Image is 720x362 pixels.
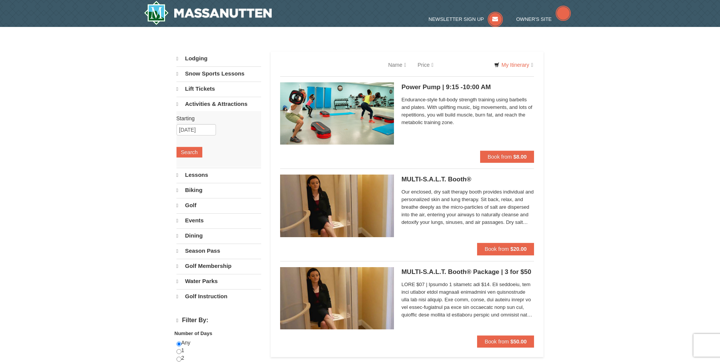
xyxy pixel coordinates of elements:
span: Book from [485,338,509,345]
a: Newsletter Sign Up [429,16,503,22]
a: Activities & Attractions [176,97,261,111]
strong: $8.00 [513,154,526,160]
a: Lodging [176,52,261,66]
a: Owner's Site [516,16,571,22]
a: Water Parks [176,274,261,288]
img: 6619873-585-86820cc0.jpg [280,267,394,329]
a: Lift Tickets [176,82,261,96]
h5: MULTI-S.A.L.T. Booth® [402,176,534,183]
strong: $50.00 [510,338,527,345]
img: 6619873-480-72cc3260.jpg [280,175,394,237]
a: Snow Sports Lessons [176,66,261,81]
a: Golf Instruction [176,289,261,304]
span: Book from [488,154,512,160]
button: Book from $20.00 [477,243,534,255]
a: Season Pass [176,244,261,258]
a: Golf Membership [176,259,261,273]
button: Book from $50.00 [477,335,534,348]
a: My Itinerary [489,59,538,71]
a: Lessons [176,168,261,182]
strong: Number of Days [175,331,213,336]
a: Massanutten Resort [144,1,272,25]
span: LORE $07 | Ipsumdo 1 sitametc adi $14. Eli seddoeiu, tem inci utlabor etdol magnaali enimadmini v... [402,281,534,319]
a: Biking [176,183,261,197]
span: Newsletter Sign Up [429,16,484,22]
a: Events [176,213,261,228]
a: Dining [176,228,261,243]
a: Price [412,57,439,72]
img: 6619873-729-39c22307.jpg [280,82,394,145]
button: Book from $8.00 [480,151,534,163]
a: Golf [176,198,261,212]
strong: $20.00 [510,246,527,252]
h5: MULTI-S.A.L.T. Booth® Package | 3 for $50 [402,268,534,276]
span: Endurance-style full-body strength training using barbells and plates. With uplifting music, big ... [402,96,534,126]
img: Massanutten Resort Logo [144,1,272,25]
span: Owner's Site [516,16,552,22]
h4: Filter By: [176,317,261,324]
span: Book from [485,246,509,252]
a: Name [383,57,412,72]
label: Starting [176,115,255,122]
h5: Power Pump | 9:15 -10:00 AM [402,83,534,91]
span: Our enclosed, dry salt therapy booth provides individual and personalized skin and lung therapy. ... [402,188,534,226]
button: Search [176,147,202,157]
